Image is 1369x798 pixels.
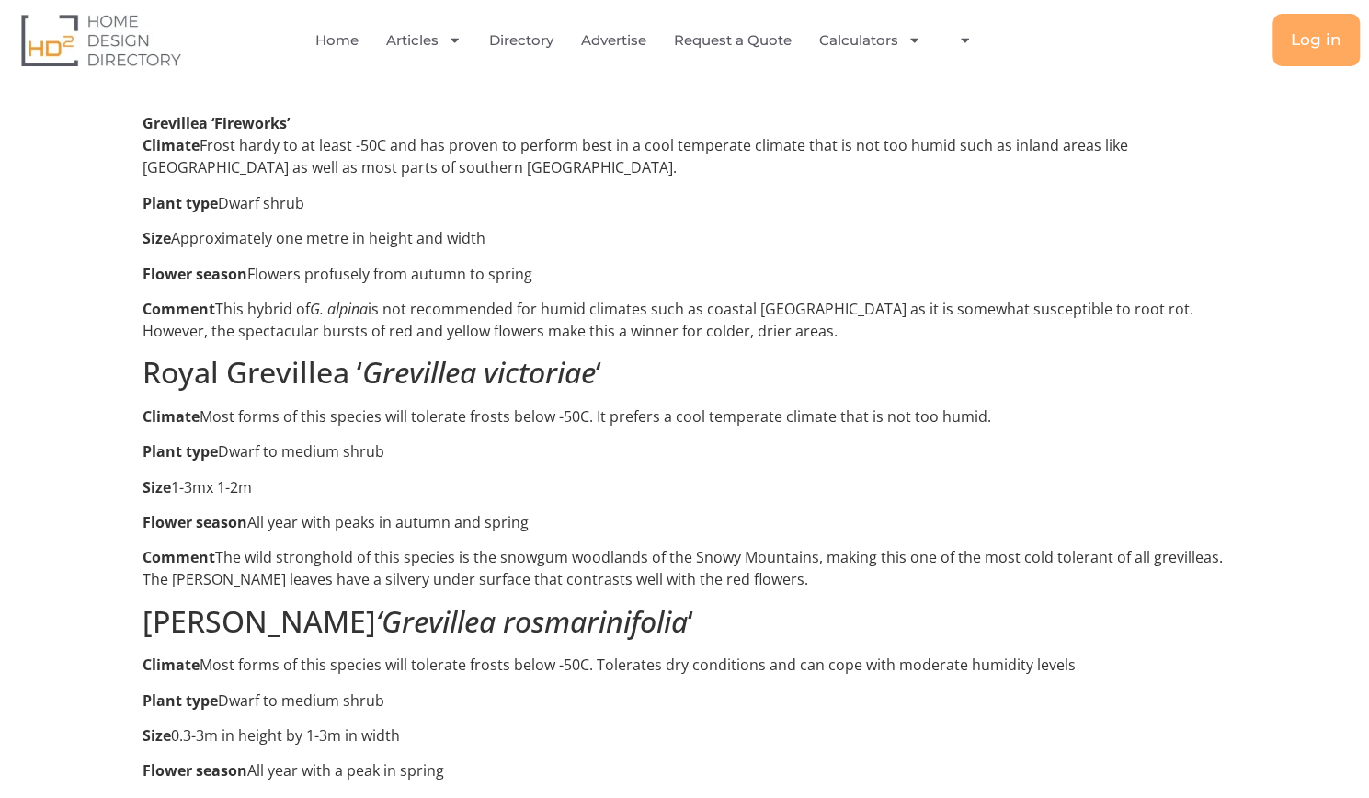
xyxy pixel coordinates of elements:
p: 1-3mx 1-2m [143,476,1227,498]
em: Grevillea victoriae [362,352,596,392]
a: Request a Quote [674,19,792,62]
h2: Royal Grevillea ‘ ‘ [143,355,1227,390]
strong: Flower season [143,264,247,284]
p: Dwarf shrub [143,192,1227,214]
nav: Menu [280,19,1022,62]
strong: Plant type [143,441,218,462]
strong: Plant type [143,690,218,711]
p: Dwarf to medium shrub [143,440,1227,462]
a: Calculators [819,19,921,62]
span: Log in [1291,32,1341,48]
strong: Comment [143,299,215,319]
a: Home [315,19,359,62]
p: 0.3-3m in height by 1-3m in width [143,724,1227,747]
p: This hybrid of is not recommended for humid climates such as coastal [GEOGRAPHIC_DATA] as it is s... [143,298,1227,342]
strong: Climate [143,135,200,155]
a: Advertise [581,19,646,62]
strong: Plant type [143,193,218,213]
strong: Flower season [143,512,247,532]
em: ‘Grevillea rosmarinifolia [376,601,688,641]
p: Dwarf to medium shrub [143,690,1227,712]
p: Frost hardy to at least -50C and has proven to perform best in a cool temperate climate that is n... [143,134,1227,178]
p: Most forms of this species will tolerate frosts below -50C. Tolerates dry conditions and can cope... [143,654,1227,676]
p: Approximately one metre in height and width [143,227,1227,249]
p: All year with a peak in spring [143,759,1227,781]
strong: Flower season [143,760,247,781]
a: Log in [1272,14,1360,66]
strong: Climate [143,406,200,427]
strong: Size [143,725,171,746]
em: G. alpina [310,299,368,319]
strong: Climate [143,655,200,675]
h2: [PERSON_NAME] ‘ [143,604,1227,639]
strong: Grevillea ‘Fireworks’ [143,113,290,133]
a: Articles [386,19,462,62]
p: Most forms of this species will tolerate frosts below -50C. It prefers a cool temperate climate t... [143,405,1227,427]
strong: Size [143,477,171,497]
a: Directory [489,19,553,62]
strong: Size [143,228,171,248]
p: Flowers profusely from autumn to spring [143,263,1227,285]
p: The wild stronghold of this species is the snowgum woodlands of the Snowy Mountains, making this ... [143,546,1227,590]
p: All year with peaks in autumn and spring [143,511,1227,533]
strong: Comment [143,547,215,567]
